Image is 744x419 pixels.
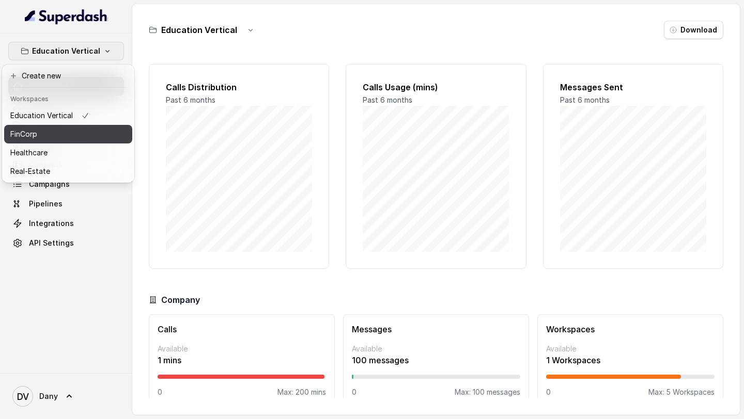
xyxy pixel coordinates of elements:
p: Healthcare [10,147,48,159]
p: FinCorp [10,128,37,140]
header: Workspaces [4,90,132,106]
p: Real-Estate [10,165,50,178]
button: Education Vertical [8,42,124,60]
button: Create new [4,67,132,85]
p: Education Vertical [32,45,100,57]
p: Education Vertical [10,109,73,122]
div: Education Vertical [2,65,134,183]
